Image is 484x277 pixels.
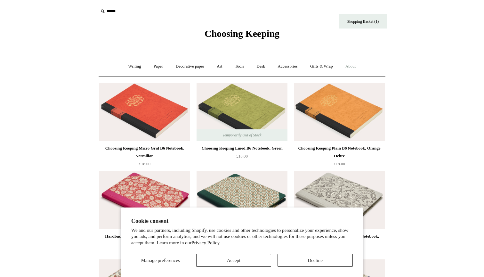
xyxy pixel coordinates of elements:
span: Temporarily Out of Stock [216,129,268,141]
div: Choosing Keeping Lined B6 Notebook, Green [198,144,286,152]
a: Choosing Keeping Micro Grid B6 Notebook, Vermilion £18.00 [99,144,190,171]
a: Choosing Keeping Lined B6 Notebook, Green £18.00 [197,144,287,171]
img: Hardback "Composition Ledger" Notebook, Floral Tile [197,171,287,229]
a: Decorative paper [170,58,210,75]
a: About [340,58,362,75]
span: £18.00 [236,154,248,159]
span: £18.00 [139,161,150,166]
a: Hardback "Composition Ledger" Notebook, Zodiac Hardback "Composition Ledger" Notebook, Zodiac [294,171,385,229]
a: Choosing Keeping Micro Grid B6 Notebook, Vermilion Choosing Keeping Micro Grid B6 Notebook, Vermi... [99,83,190,141]
img: Hardback "Composition Ledger" Notebook, Zodiac [294,171,385,229]
a: Shopping Basket (1) [339,14,387,29]
a: Paper [148,58,169,75]
span: Manage preferences [141,258,180,263]
a: Writing [123,58,147,75]
span: Choosing Keeping [205,28,279,39]
img: Choosing Keeping Lined B6 Notebook, Green [197,83,287,141]
a: Gifts & Wrap [304,58,339,75]
a: Hardback "Composition Ledger" Notebook, Post-War Floral Hardback "Composition Ledger" Notebook, P... [99,171,190,229]
a: Hardback "Composition Ledger" Notebook, Floral Tile Hardback "Composition Ledger" Notebook, Flora... [197,171,287,229]
div: Choosing Keeping Micro Grid B6 Notebook, Vermilion [101,144,189,160]
div: Choosing Keeping Plain B6 Notebook, Orange Ochre [295,144,383,160]
a: Privacy Policy [191,240,220,245]
a: Choosing Keeping Plain B6 Notebook, Orange Ochre £18.00 [294,144,385,171]
button: Accept [196,254,271,267]
h2: Cookie consent [131,218,353,224]
img: Hardback "Composition Ledger" Notebook, Post-War Floral [99,171,190,229]
a: Hardback "Composition Ledger" Notebook, Post-War Floral from£25.00 [99,232,190,259]
button: Manage preferences [131,254,190,267]
img: Choosing Keeping Micro Grid B6 Notebook, Vermilion [99,83,190,141]
a: Choosing Keeping [205,33,279,38]
a: Accessories [272,58,303,75]
div: Hardback "Composition Ledger" Notebook, Post-War Floral [101,232,189,248]
a: Choosing Keeping Plain B6 Notebook, Orange Ochre Choosing Keeping Plain B6 Notebook, Orange Ochre [294,83,385,141]
a: Art [211,58,228,75]
img: Choosing Keeping Plain B6 Notebook, Orange Ochre [294,83,385,141]
a: Tools [229,58,250,75]
a: Choosing Keeping Lined B6 Notebook, Green Choosing Keeping Lined B6 Notebook, Green Temporarily O... [197,83,287,141]
p: We and our partners, including Shopify, use cookies and other technologies to personalize your ex... [131,227,353,246]
a: Desk [251,58,271,75]
button: Decline [278,254,353,267]
span: £18.00 [334,161,345,166]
